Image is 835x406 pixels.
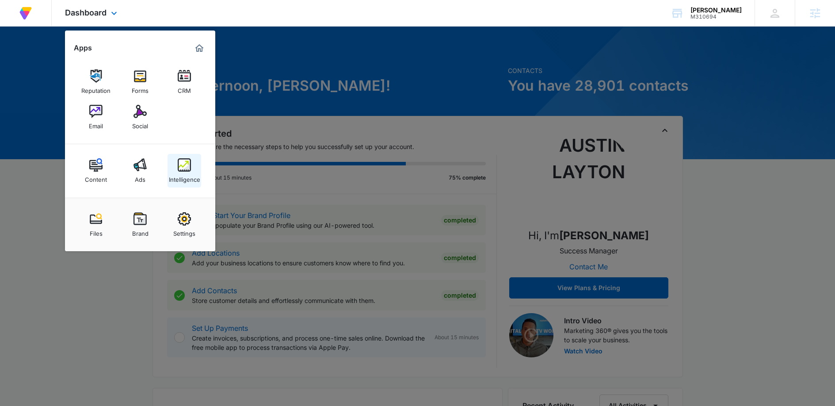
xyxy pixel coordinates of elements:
a: Email [79,100,113,134]
a: Forms [123,65,157,99]
div: account name [690,7,742,14]
a: CRM [168,65,201,99]
a: Files [79,208,113,241]
div: Content [85,172,107,183]
a: Ads [123,154,157,188]
div: Social [132,118,148,130]
a: Reputation [79,65,113,99]
div: account id [690,14,742,20]
div: Files [90,226,103,237]
div: Reputation [81,83,111,94]
div: Ads [135,172,145,183]
img: Volusion [18,5,34,21]
div: Brand [132,226,149,237]
a: Marketing 360® Dashboard [192,41,206,55]
a: Intelligence [168,154,201,188]
h2: Apps [74,44,92,52]
div: Settings [173,226,195,237]
span: Dashboard [65,8,107,17]
div: Intelligence [169,172,200,183]
a: Settings [168,208,201,241]
div: Forms [132,83,149,94]
a: Social [123,100,157,134]
a: Brand [123,208,157,241]
div: CRM [178,83,191,94]
div: Email [89,118,103,130]
a: Content [79,154,113,188]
